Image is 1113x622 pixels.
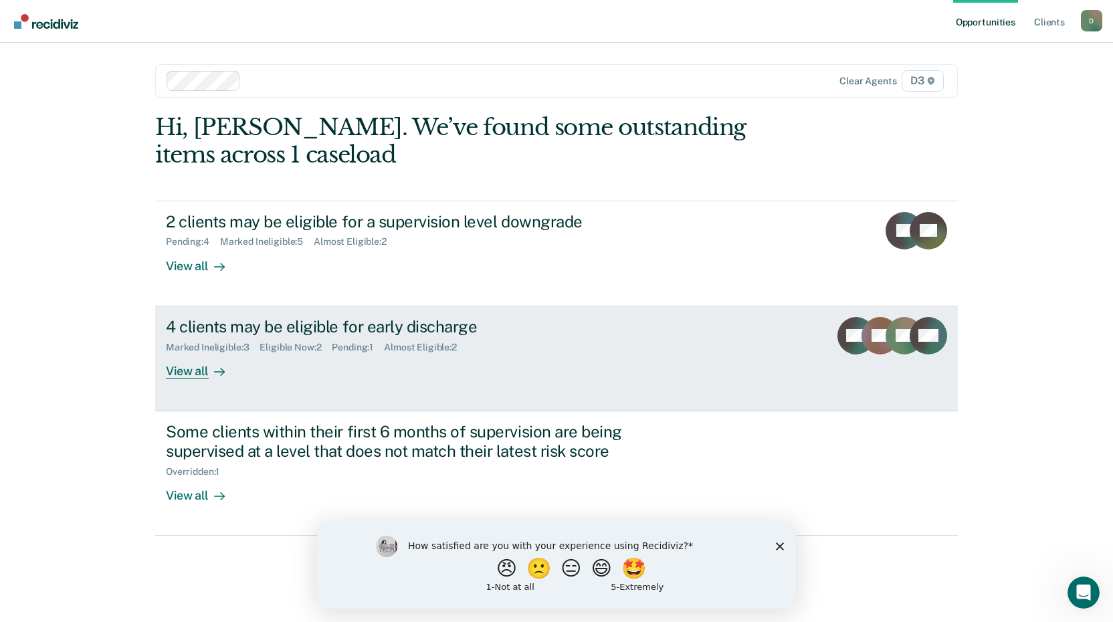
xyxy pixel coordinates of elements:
[155,411,958,536] a: Some clients within their first 6 months of supervision are being supervised at a level that does...
[1081,10,1102,31] button: Profile dropdown button
[166,342,260,353] div: Marked Ineligible : 3
[166,477,241,503] div: View all
[155,306,958,411] a: 4 clients may be eligible for early dischargeMarked Ineligible:3Eligible Now:2Pending:1Almost Eli...
[1081,10,1102,31] div: D
[1068,577,1100,609] iframe: Intercom live chat
[902,70,944,92] span: D3
[166,422,635,461] div: Some clients within their first 6 months of supervision are being supervised at a level that does...
[166,466,230,478] div: Overridden : 1
[166,247,241,274] div: View all
[166,236,220,247] div: Pending : 4
[166,317,635,336] div: 4 clients may be eligible for early discharge
[384,342,468,353] div: Almost Eligible : 2
[155,201,958,306] a: 2 clients may be eligible for a supervision level downgradePending:4Marked Ineligible:5Almost Eli...
[155,114,797,169] div: Hi, [PERSON_NAME]. We’ve found some outstanding items across 1 caseload
[14,14,78,29] img: Recidiviz
[317,522,796,609] iframe: Survey by Kim from Recidiviz
[314,236,397,247] div: Almost Eligible : 2
[260,342,332,353] div: Eligible Now : 2
[332,342,384,353] div: Pending : 1
[839,76,896,87] div: Clear agents
[166,212,635,231] div: 2 clients may be eligible for a supervision level downgrade
[220,236,314,247] div: Marked Ineligible : 5
[166,352,241,379] div: View all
